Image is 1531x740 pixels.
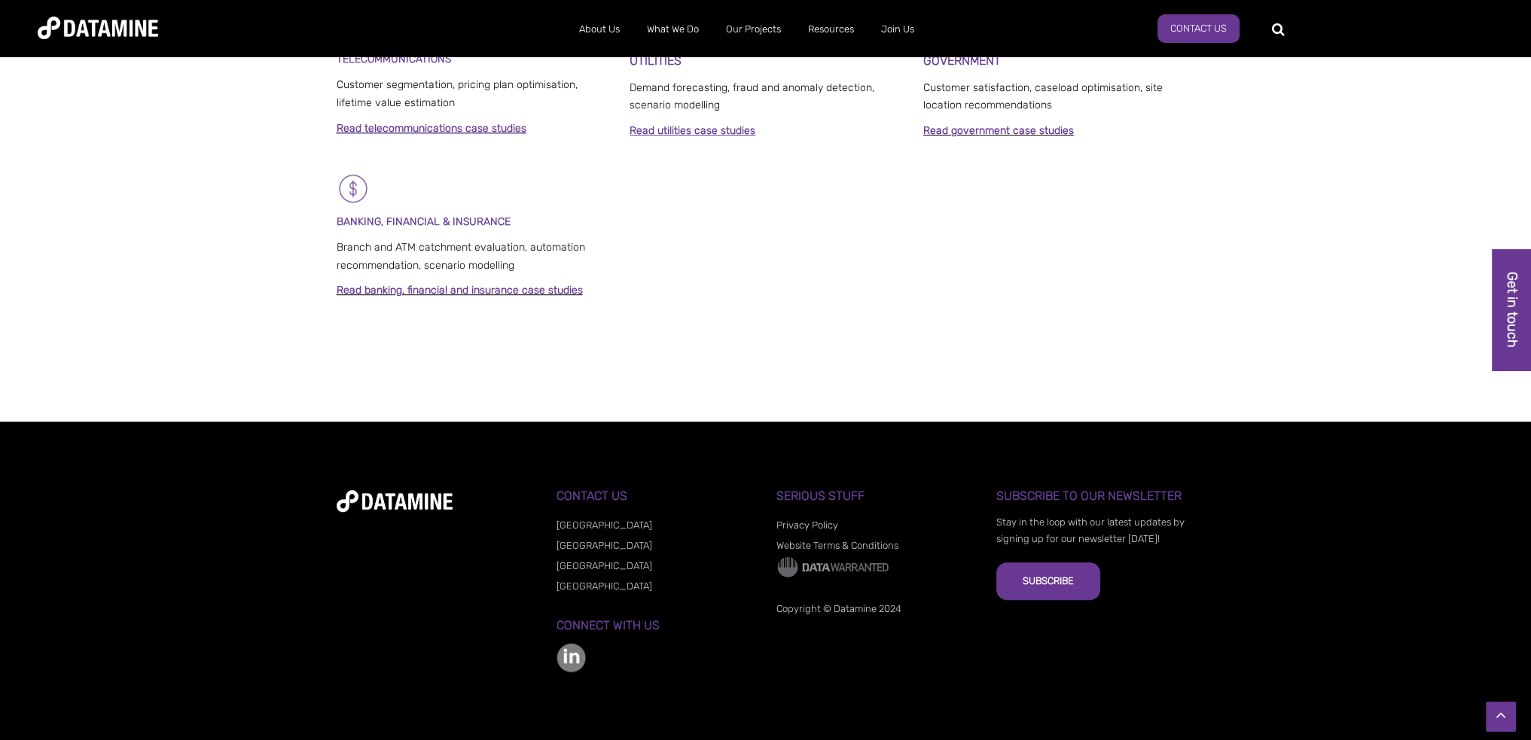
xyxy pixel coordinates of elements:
a: Read banking, financial and insurance case studies [337,284,583,297]
p: Copyright © Datamine 2024 [776,601,974,617]
a: Read utilities case studies [630,124,755,137]
span: BANKING, FINANCIAL & INSURANCE [337,215,511,228]
h3: Serious Stuff [776,489,974,503]
a: About Us [566,10,633,49]
span: UTILITIES [630,53,682,68]
a: Privacy Policy [776,519,838,531]
h3: Subscribe to our Newsletter [996,489,1194,503]
a: [GEOGRAPHIC_DATA] [557,540,652,551]
a: [GEOGRAPHIC_DATA] [557,580,652,592]
p: Stay in the loop with our latest updates by signing up for our newsletter [DATE]! [996,514,1194,547]
img: Data Warranted Logo [776,556,889,578]
a: [GEOGRAPHIC_DATA] [557,560,652,571]
a: Contact Us [1157,14,1240,43]
img: datamine-logo-white [337,490,453,512]
span: Customer satisfaction, caseload optimisation, site location recommendations [923,81,1163,112]
a: Read telecommunications case studies [337,122,526,135]
a: Website Terms & Conditions [776,540,898,551]
a: Read government case studies [923,124,1074,137]
strong: GOVERNMENT [923,53,1001,68]
img: Datamine [38,17,158,39]
img: Banking & Financial [337,172,371,206]
a: [GEOGRAPHIC_DATA] [557,519,652,531]
a: Our Projects [712,10,794,49]
a: Join Us [868,10,928,49]
span: TELECOMMUNICATIONS [337,53,451,65]
span: Branch and ATM catchment evaluation, automation recommendation, scenario modelling [337,241,585,272]
span: Demand forecasting, fraud and anomaly detection, scenario modelling [630,81,874,112]
img: linkedin-color [557,643,586,672]
h3: Connect with us [557,619,755,632]
a: Resources [794,10,868,49]
h3: Contact Us [557,489,755,503]
span: Customer segmentation, pricing plan optimisation, lifetime value estimation [337,78,578,109]
a: What We Do [633,10,712,49]
a: Get in touch [1493,249,1531,370]
button: Subscribe [996,562,1100,600]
